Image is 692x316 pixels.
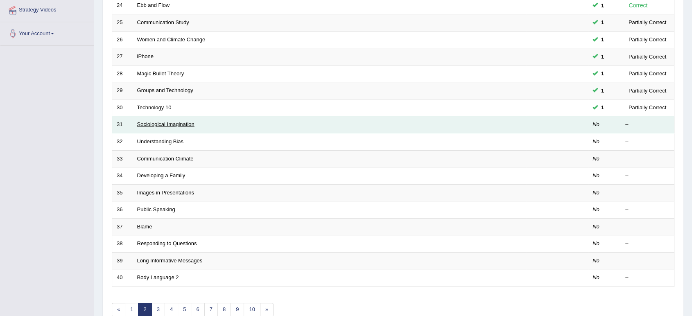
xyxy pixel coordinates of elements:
[137,104,172,111] a: Technology 10
[592,240,599,246] em: No
[598,103,607,112] span: You can still take this question
[137,156,194,162] a: Communication Climate
[625,103,669,112] div: Partially Correct
[112,116,133,133] td: 31
[137,274,179,280] a: Body Language 2
[137,19,189,25] a: Communication Study
[112,14,133,32] td: 25
[112,31,133,48] td: 26
[137,223,152,230] a: Blame
[592,223,599,230] em: No
[625,206,669,214] div: –
[625,223,669,231] div: –
[112,133,133,150] td: 32
[592,257,599,264] em: No
[598,52,607,61] span: You can still take this question
[625,69,669,78] div: Partially Correct
[592,190,599,196] em: No
[625,86,669,95] div: Partially Correct
[137,172,185,178] a: Developing a Family
[112,65,133,82] td: 28
[625,52,669,61] div: Partially Correct
[0,22,94,43] a: Your Account
[137,240,197,246] a: Responding to Questions
[592,156,599,162] em: No
[625,172,669,180] div: –
[598,86,607,95] span: You can still take this question
[625,155,669,163] div: –
[625,35,669,44] div: Partially Correct
[625,138,669,146] div: –
[625,189,669,197] div: –
[592,172,599,178] em: No
[112,235,133,253] td: 38
[137,53,154,59] a: iPhone
[112,48,133,65] td: 27
[625,240,669,248] div: –
[592,121,599,127] em: No
[112,167,133,185] td: 34
[625,257,669,265] div: –
[137,121,194,127] a: Sociological Imagination
[137,138,183,144] a: Understanding Bias
[112,218,133,235] td: 37
[592,206,599,212] em: No
[137,36,206,43] a: Women and Climate Change
[598,1,607,10] span: You can still take this question
[137,190,194,196] a: Images in Presentations
[137,2,170,8] a: Ebb and Flow
[137,87,193,93] a: Groups and Technology
[137,206,175,212] a: Public Speaking
[592,138,599,144] em: No
[625,274,669,282] div: –
[598,18,607,27] span: You can still take this question
[112,252,133,269] td: 39
[625,1,651,10] div: Correct
[112,150,133,167] td: 33
[112,184,133,201] td: 35
[137,70,184,77] a: Magic Bullet Theory
[598,35,607,44] span: You can still take this question
[112,269,133,287] td: 40
[112,99,133,116] td: 30
[592,274,599,280] em: No
[112,82,133,99] td: 29
[625,121,669,129] div: –
[598,69,607,78] span: You can still take this question
[625,18,669,27] div: Partially Correct
[112,201,133,219] td: 36
[137,257,203,264] a: Long Informative Messages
